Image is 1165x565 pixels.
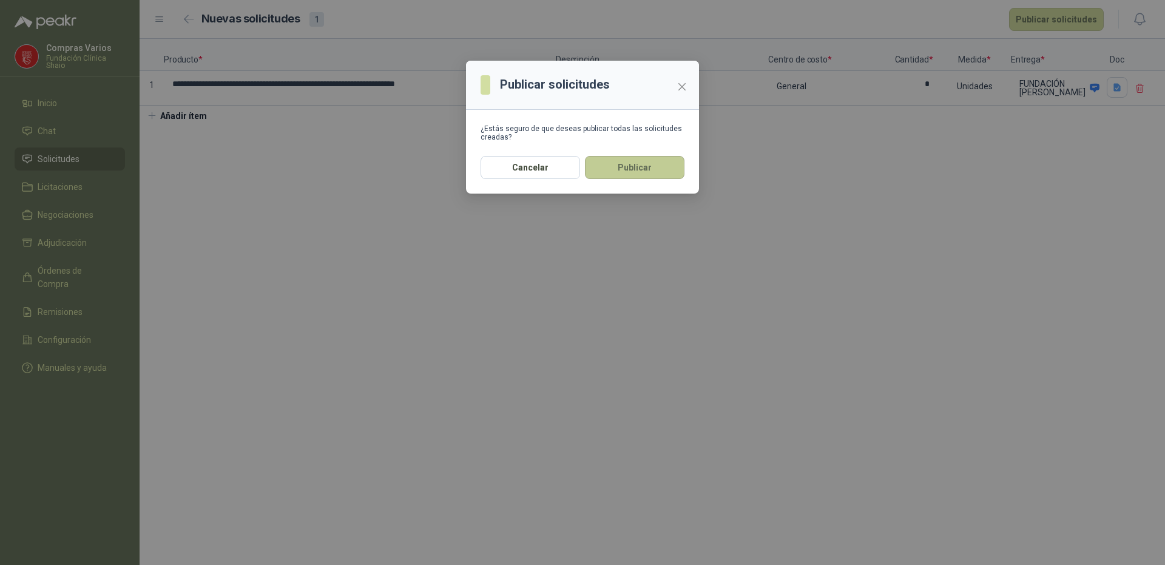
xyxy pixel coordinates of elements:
button: Publicar [585,156,684,179]
button: Close [672,77,692,96]
h3: Publicar solicitudes [500,75,610,94]
span: close [677,82,687,92]
button: Cancelar [481,156,580,179]
div: ¿Estás seguro de que deseas publicar todas las solicitudes creadas? [481,124,684,141]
